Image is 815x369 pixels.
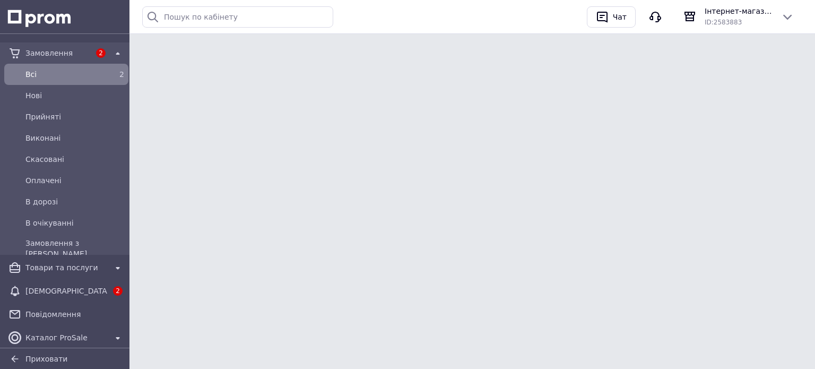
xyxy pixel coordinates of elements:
[119,70,124,79] span: 2
[96,48,106,58] span: 2
[25,133,124,143] span: Виконані
[25,175,124,186] span: Оплачені
[705,6,773,16] span: Інтернет-магазин
[25,48,90,58] span: Замовлення
[25,218,124,228] span: В очікуванні
[611,9,629,25] div: Чат
[25,196,124,207] span: В дорозі
[25,286,107,296] span: [DEMOGRAPHIC_DATA]
[705,19,742,26] span: ID: 2583883
[587,6,636,28] button: Чат
[25,332,107,343] span: Каталог ProSale
[25,238,124,259] span: Замовлення з [PERSON_NAME]
[25,154,124,165] span: Скасовані
[25,90,124,101] span: Нові
[142,6,333,28] input: Пошук по кабінету
[25,309,124,320] span: Повідомлення
[25,262,107,273] span: Товари та послуги
[25,355,67,363] span: Приховати
[25,111,124,122] span: Прийняті
[25,69,103,80] span: Всi
[113,286,123,296] span: 2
